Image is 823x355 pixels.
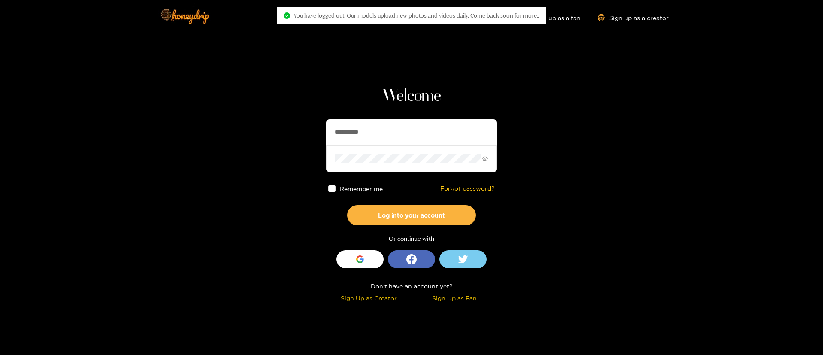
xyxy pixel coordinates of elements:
div: Or continue with [326,234,497,244]
a: Sign up as a creator [598,14,669,21]
h1: Welcome [326,86,497,106]
a: Sign up as a fan [522,14,580,21]
span: You have logged out. Our models upload new photos and videos daily. Come back soon for more.. [294,12,539,19]
div: Don't have an account yet? [326,281,497,291]
span: check-circle [284,12,290,19]
a: Forgot password? [440,185,495,192]
span: eye-invisible [482,156,488,161]
span: Remember me [340,185,383,192]
div: Sign Up as Fan [414,293,495,303]
div: Sign Up as Creator [328,293,409,303]
button: Log into your account [347,205,476,225]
